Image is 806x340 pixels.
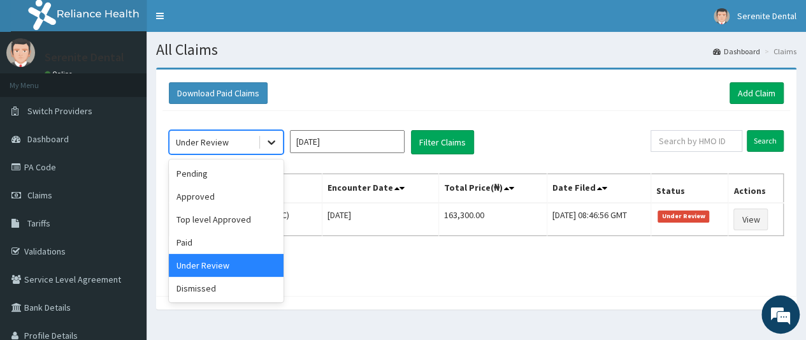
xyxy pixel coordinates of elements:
th: Status [651,174,728,203]
th: Total Price(₦) [439,174,547,203]
a: View [733,209,768,230]
a: Dashboard [713,46,760,57]
button: Download Paid Claims [169,82,268,104]
img: User Image [6,38,35,67]
input: Select Month and Year [290,130,405,153]
span: Under Review [658,211,709,222]
td: [DATE] 08:46:56 GMT [547,203,651,236]
img: d_794563401_company_1708531726252_794563401 [24,64,52,96]
button: Filter Claims [411,130,474,154]
div: Minimize live chat window [209,6,240,37]
div: Approved [169,185,284,208]
img: User Image [714,8,730,24]
textarea: Type your message and hit 'Enter' [6,214,243,259]
div: Dismissed [169,277,284,300]
td: [DATE] [322,203,439,236]
h1: All Claims [156,41,796,58]
a: Add Claim [730,82,784,104]
span: Dashboard [27,133,69,145]
a: Online [45,70,75,78]
span: We're online! [74,94,176,223]
div: Under Review [169,254,284,277]
input: Search by HMO ID [651,130,742,152]
div: Under Review [176,136,229,149]
div: Paid [169,231,284,254]
td: 163,300.00 [439,203,547,236]
th: Encounter Date [322,174,439,203]
th: Actions [728,174,784,203]
span: Claims [27,189,52,201]
div: Pending [169,162,284,185]
span: Switch Providers [27,105,92,117]
div: Chat with us now [66,71,214,88]
li: Claims [761,46,796,57]
th: Date Filed [547,174,651,203]
span: Tariffs [27,218,50,229]
input: Search [747,130,784,152]
span: Serenite Dental [737,10,796,22]
p: Serenite Dental [45,52,124,63]
div: Top level Approved [169,208,284,231]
